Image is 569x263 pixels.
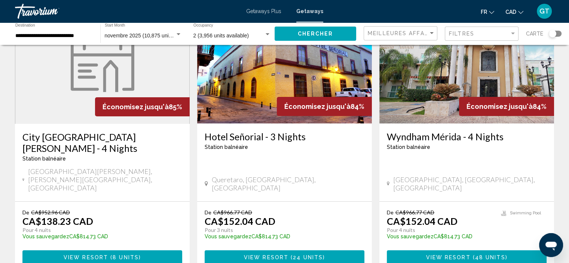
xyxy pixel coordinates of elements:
span: Carte [526,28,543,39]
p: CA$814.73 CAD [205,233,357,239]
span: Économisez jusqu'à [284,103,351,110]
button: Chercher [275,27,356,40]
span: 48 units [475,254,505,260]
p: CA$814.73 CAD [387,233,493,239]
span: novembre 2025 (10,875 units available) [105,33,197,39]
a: Getaways [296,8,323,14]
span: Queretaro, [GEOGRAPHIC_DATA], [GEOGRAPHIC_DATA] [212,175,364,192]
span: GT [539,7,550,15]
p: CA$814.73 CAD [22,233,175,239]
span: Filtres [449,31,474,37]
p: Pour 3 nuits [205,227,357,233]
span: [GEOGRAPHIC_DATA], [GEOGRAPHIC_DATA], [GEOGRAPHIC_DATA] [393,175,547,192]
mat-select: Sort by [368,30,435,37]
span: Vous sauvegardez [387,233,434,239]
a: Getaways Plus [246,8,281,14]
span: 24 units [293,254,323,260]
span: ( ) [470,254,507,260]
span: De [22,209,29,215]
span: Station balnéaire [205,144,248,150]
button: Change currency [505,6,523,17]
p: Pour 4 nuits [22,227,175,233]
button: Filter [445,26,518,42]
span: Vous sauvegardez [205,233,251,239]
span: Économisez jusqu'à [466,103,533,110]
span: Vous sauvegardez [22,233,69,239]
span: 8 units [113,254,139,260]
img: DA34E01X.jpg [379,4,554,123]
span: Station balnéaire [387,144,430,150]
span: View Resort [64,254,108,260]
span: CAD [505,9,516,15]
iframe: Bouton de lancement de la fenêtre de messagerie [539,233,563,257]
span: ( ) [288,254,325,260]
p: CA$152.04 CAD [205,215,275,227]
img: week.svg [71,36,134,92]
span: De [205,209,211,215]
span: De [387,209,394,215]
span: Meilleures affaires [368,30,438,36]
button: User Menu [535,3,554,19]
p: CA$152.04 CAD [387,215,458,227]
a: Hotel Señorial - 3 Nights [205,131,364,142]
span: Swimming Pool [510,211,541,215]
a: Travorium [15,4,239,19]
div: 84% [277,97,372,116]
span: [GEOGRAPHIC_DATA][PERSON_NAME], [PERSON_NAME][GEOGRAPHIC_DATA], [GEOGRAPHIC_DATA] [28,167,182,192]
span: CA$966.77 CAD [213,209,252,215]
span: fr [481,9,487,15]
a: City [GEOGRAPHIC_DATA][PERSON_NAME] - 4 Nights [22,131,182,154]
span: Chercher [298,31,333,37]
span: 2 (3,956 units available) [193,33,249,39]
span: ( ) [108,254,141,260]
div: 85% [95,97,190,116]
span: CA$966.77 CAD [395,209,434,215]
span: View Resort [244,254,288,260]
img: DX97E01X.jpg [197,4,372,123]
span: CA$952.96 CAD [31,209,70,215]
span: View Resort [426,254,470,260]
span: Économisez jusqu'à [103,103,169,111]
a: Wyndham Mérida - 4 Nights [387,131,547,142]
p: CA$138.23 CAD [22,215,93,227]
span: Station balnéaire [22,156,66,162]
p: Pour 4 nuits [387,227,493,233]
div: 84% [459,97,554,116]
button: Change language [481,6,494,17]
